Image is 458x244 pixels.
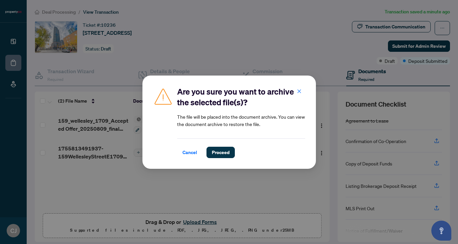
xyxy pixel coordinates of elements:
article: The file will be placed into the document archive. You can view the document archive to restore t... [177,113,305,128]
button: Proceed [206,147,235,158]
button: Open asap [431,221,451,241]
h2: Are you sure you want to archive the selected file(s)? [177,86,305,108]
span: Proceed [212,147,230,158]
button: Cancel [177,147,202,158]
img: Caution Icon [153,86,173,106]
span: close [297,89,302,93]
span: Cancel [182,147,197,158]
